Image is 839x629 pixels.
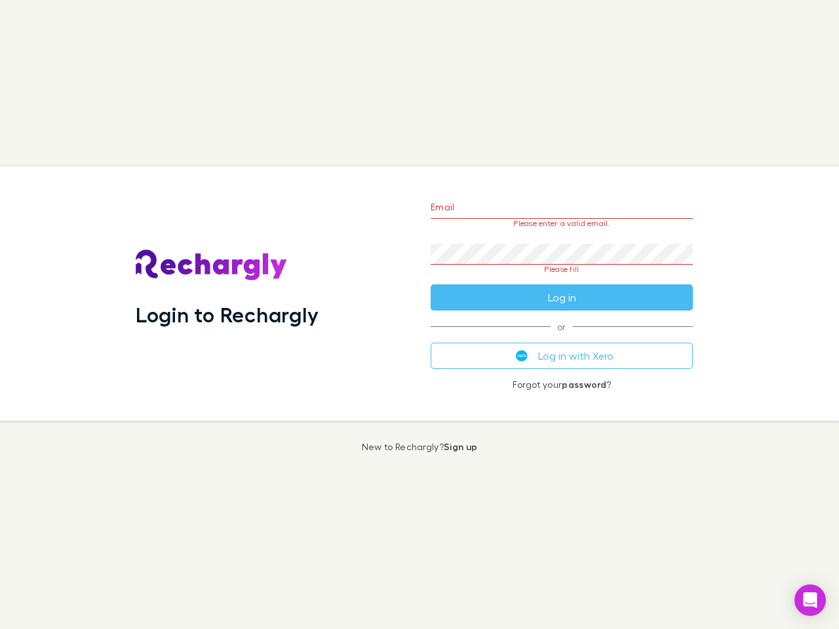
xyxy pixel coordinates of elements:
div: Open Intercom Messenger [794,584,826,616]
img: Xero's logo [516,350,528,362]
a: Sign up [444,441,477,452]
button: Log in [431,284,693,311]
h1: Login to Rechargly [136,302,319,327]
p: Please enter a valid email. [431,219,693,228]
a: password [562,379,606,390]
img: Rechargly's Logo [136,250,288,281]
p: Forgot your ? [431,379,693,390]
button: Log in with Xero [431,343,693,369]
p: New to Rechargly? [362,442,478,452]
p: Please fill [431,265,693,274]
